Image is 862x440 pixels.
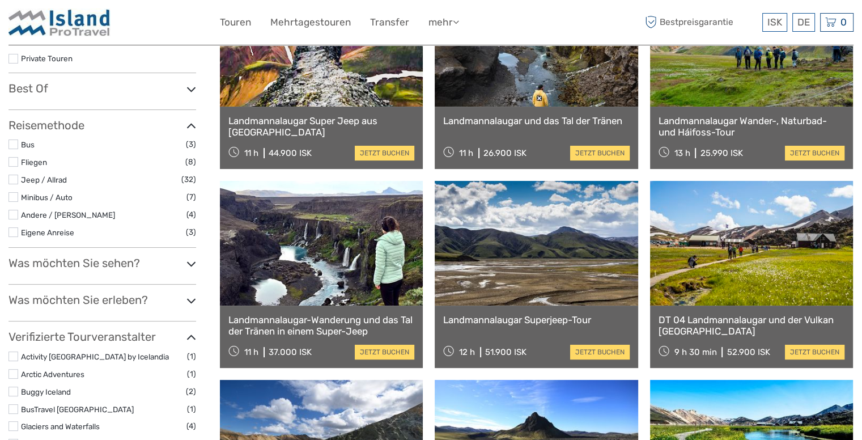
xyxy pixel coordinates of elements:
h3: Reisemethode [9,119,196,132]
a: Transfer [370,14,409,31]
h3: Was möchten Sie erleben? [9,293,196,307]
span: (3) [186,138,196,151]
span: ISK [767,16,782,28]
span: 12 h [459,347,475,357]
span: (1) [187,350,196,363]
a: jetzt buchen [355,345,414,359]
a: Landmannalaugar Super Jeep aus [GEOGRAPHIC_DATA] [228,115,414,138]
a: jetzt buchen [785,146,844,160]
span: (1) [187,367,196,380]
span: (8) [185,155,196,168]
div: 44.900 ISK [269,148,312,158]
a: Eigene Anreise [21,228,74,237]
a: Fliegen [21,158,47,167]
a: BusTravel [GEOGRAPHIC_DATA] [21,405,134,414]
a: jetzt buchen [355,146,414,160]
div: 37.000 ISK [269,347,312,357]
a: Landmannalaugar Wander-, Naturbad- und Háifoss-Tour [659,115,844,138]
a: jetzt buchen [570,146,630,160]
div: 51.900 ISK [485,347,526,357]
a: jetzt buchen [570,345,630,359]
span: Bestpreisgarantie [642,13,759,32]
span: (4) [186,420,196,433]
a: Mehrtagestouren [270,14,351,31]
a: mehr [428,14,459,31]
a: DT 04 Landmannalaugar und der Vulkan [GEOGRAPHIC_DATA] [659,314,844,337]
a: Touren [220,14,251,31]
img: Iceland ProTravel [9,9,111,36]
div: 25.990 ISK [700,148,742,158]
span: (7) [186,191,196,204]
a: Minibus / Auto [21,193,73,202]
a: Glaciers and Waterfalls [21,422,100,431]
h3: Verifizierte Tourveranstalter [9,330,196,344]
a: Bus [21,140,35,149]
a: Private Touren [21,54,73,63]
a: Activity [GEOGRAPHIC_DATA] by Icelandia [21,352,169,361]
a: jetzt buchen [785,345,844,359]
a: Arctic Adventures [21,370,84,379]
div: DE [792,13,815,32]
span: (4) [186,208,196,221]
span: 11 h [459,148,473,158]
span: (3) [186,226,196,239]
a: Landmannalaugar und das Tal der Tränen [443,115,629,126]
h3: Was möchten Sie sehen? [9,256,196,270]
span: 11 h [244,347,258,357]
span: (2) [186,385,196,398]
span: 9 h 30 min [674,347,716,357]
span: 0 [839,16,848,28]
a: Jeep / Allrad [21,175,67,184]
div: 26.900 ISK [483,148,526,158]
span: 11 h [244,148,258,158]
a: Andere / [PERSON_NAME] [21,210,115,219]
h3: Best Of [9,82,196,95]
span: (32) [181,173,196,186]
div: 52.900 ISK [727,347,770,357]
span: 13 h [674,148,690,158]
span: (1) [187,403,196,416]
a: Landmannalaugar Superjeep-Tour [443,314,629,325]
a: Landmannalaugar-Wanderung und das Tal der Tränen in einem Super-Jeep [228,314,414,337]
a: Buggy Iceland [21,387,71,396]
